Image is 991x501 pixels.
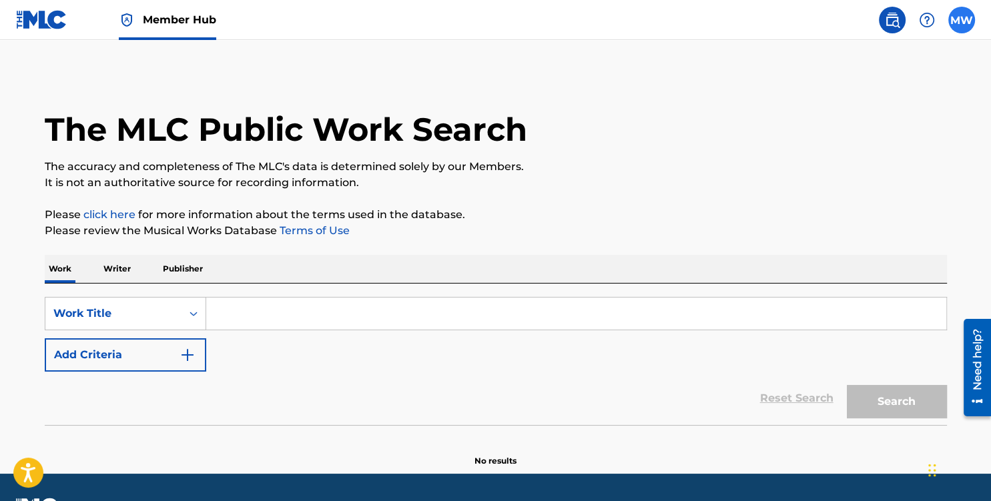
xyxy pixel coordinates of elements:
div: Drag [928,450,936,490]
span: Member Hub [143,12,216,27]
img: Top Rightsholder [119,12,135,28]
p: Work [45,255,75,283]
p: No results [474,439,517,467]
form: Search Form [45,297,947,425]
img: search [884,12,900,28]
p: Please for more information about the terms used in the database. [45,207,947,223]
button: Add Criteria [45,338,206,372]
div: Work Title [53,306,174,322]
p: Publisher [159,255,207,283]
a: Terms of Use [277,224,350,237]
p: Writer [99,255,135,283]
img: help [919,12,935,28]
p: It is not an authoritative source for recording information. [45,175,947,191]
div: Help [914,7,940,33]
p: The accuracy and completeness of The MLC's data is determined solely by our Members. [45,159,947,175]
h1: The MLC Public Work Search [45,109,527,149]
a: Public Search [879,7,906,33]
img: 9d2ae6d4665cec9f34b9.svg [180,347,196,363]
a: click here [83,208,135,221]
img: MLC Logo [16,10,67,29]
iframe: Chat Widget [924,437,991,501]
iframe: Resource Center [954,312,991,422]
div: User Menu [948,7,975,33]
p: Please review the Musical Works Database [45,223,947,239]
